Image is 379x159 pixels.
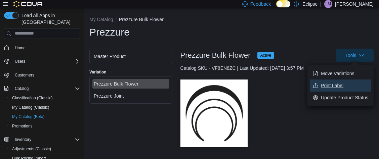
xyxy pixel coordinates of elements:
[180,79,248,147] img: Image for Prezzure Bulk Flower
[12,136,80,144] span: Inventory
[12,71,37,79] a: Customers
[89,17,113,22] button: My Catalog
[9,94,55,102] a: Classification (Classic)
[15,86,29,91] span: Catalog
[15,72,34,78] span: Customers
[310,67,371,79] button: Move Variations
[12,136,34,144] button: Inventory
[9,122,80,130] span: Promotions
[260,52,271,58] span: Active
[12,71,80,79] span: Customers
[12,44,28,52] a: Home
[12,44,80,52] span: Home
[13,1,43,7] img: Cova
[310,79,371,92] button: Print Label
[321,70,368,77] span: Move Variations
[15,137,31,142] span: Inventory
[89,25,130,39] h1: Prezzure
[12,57,28,65] button: Users
[89,16,374,24] nav: An example of EuiBreadcrumbs
[19,12,80,25] span: Load All Apps in [GEOGRAPHIC_DATA]
[1,84,83,93] button: Catalog
[180,51,251,59] h3: Prezzure Bulk Flower
[1,70,83,80] button: Customers
[9,145,80,153] span: Adjustments (Classic)
[12,123,33,129] span: Promotions
[321,82,368,89] span: Print Label
[257,52,275,59] span: Active
[7,112,83,121] button: My Catalog (Beta)
[15,45,26,51] span: Home
[310,92,371,104] button: Update Product Status
[180,65,374,71] div: Catalog SKU - VF8EN8ZC | Last Updated: [DATE] 3:57 PM
[7,121,83,131] button: Promotions
[9,94,80,102] span: Classification (Classic)
[276,0,290,7] input: Dark Mode
[94,93,168,99] div: Prezzure Joint
[12,146,51,152] span: Adjustments (Classic)
[321,94,368,101] span: Update Product Status
[9,103,80,111] span: My Catalog (Classic)
[1,43,83,53] button: Home
[7,144,83,154] button: Adjustments (Classic)
[89,69,107,75] label: Variation
[12,57,80,65] span: Users
[9,113,80,121] span: My Catalog (Beta)
[9,113,47,121] a: My Catalog (Beta)
[250,1,271,7] span: Feedback
[119,17,164,22] button: Prezzure Bulk Flower
[12,95,53,101] span: Classification (Classic)
[9,145,54,153] a: Adjustments (Classic)
[7,93,83,103] button: Classification (Classic)
[9,122,35,130] a: Promotions
[94,81,168,87] div: Prezzure Bulk Flower
[94,53,168,60] div: Master Product
[12,105,49,110] span: My Catalog (Classic)
[15,59,25,64] span: Users
[7,103,83,112] button: My Catalog (Classic)
[345,52,356,59] span: Tools
[336,49,374,62] button: Tools
[12,85,80,93] span: Catalog
[12,114,45,119] span: My Catalog (Beta)
[12,85,31,93] button: Catalog
[1,135,83,144] button: Inventory
[1,57,83,66] button: Users
[9,103,52,111] a: My Catalog (Classic)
